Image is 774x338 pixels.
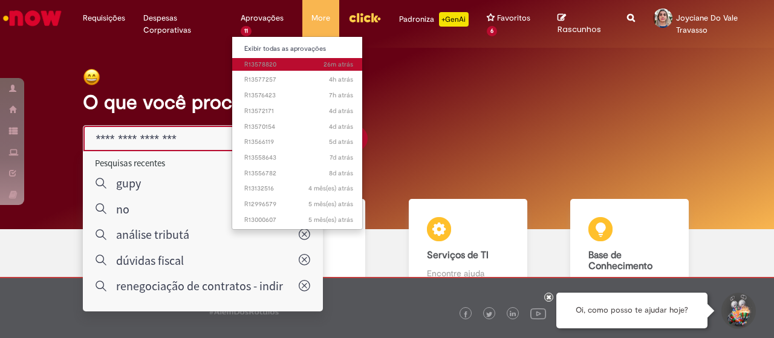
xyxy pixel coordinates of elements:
[510,311,516,318] img: logo_footer_linkedin.png
[241,26,252,36] span: 11
[244,200,353,209] span: R12996579
[232,58,365,71] a: Aberto R13578820 :
[232,73,365,86] a: Aberto R13577257 :
[244,215,353,225] span: R13000607
[676,13,738,35] span: Joyciane Do Vale Travasso
[241,12,284,24] span: Aprovações
[463,311,469,317] img: logo_footer_facebook.png
[232,42,365,56] a: Exibir todas as aprovações
[329,91,353,100] span: 7h atrás
[244,75,353,85] span: R13577257
[558,24,601,35] span: Rascunhos
[244,169,353,178] span: R13556782
[558,13,609,35] a: Rascunhos
[244,122,353,132] span: R13570154
[83,92,691,113] h2: O que você procura hoje?
[324,60,353,69] time: 29/09/2025 18:19:02
[63,199,226,304] a: Tirar dúvidas Tirar dúvidas com Lupi Assist e Gen Ai
[308,184,353,193] span: 4 mês(es) atrás
[1,6,63,30] img: ServiceNow
[244,137,353,147] span: R13566119
[330,153,353,162] time: 23/09/2025 11:38:27
[232,120,365,134] a: Aberto R13570154 :
[244,184,353,193] span: R13132516
[329,169,353,178] time: 22/09/2025 17:54:47
[329,169,353,178] span: 8d atrás
[486,311,492,317] img: logo_footer_twitter.png
[83,12,125,24] span: Requisições
[232,135,365,149] a: Aberto R13566119 :
[244,91,353,100] span: R13576423
[244,106,353,116] span: R13572171
[427,267,509,279] p: Encontre ajuda
[329,106,353,115] time: 26/09/2025 18:08:27
[588,249,652,272] b: Base de Conhecimento
[232,213,365,227] a: Aberto R13000607 :
[308,215,353,224] time: 12/05/2025 17:11:06
[427,249,489,261] b: Serviços de TI
[329,91,353,100] time: 29/09/2025 12:02:49
[232,198,365,211] a: Aberto R12996579 :
[329,75,353,84] time: 29/09/2025 14:27:19
[232,105,365,118] a: Aberto R13572171 :
[399,12,469,27] div: Padroniza
[549,199,711,304] a: Base de Conhecimento Consulte e aprenda
[329,122,353,131] span: 4d atrás
[308,200,353,209] span: 5 mês(es) atrás
[308,200,353,209] time: 15/05/2025 06:01:14
[330,153,353,162] span: 7d atrás
[556,293,707,328] div: Oi, como posso te ajudar hoje?
[308,215,353,224] span: 5 mês(es) atrás
[244,60,353,70] span: R13578820
[244,153,353,163] span: R13558643
[487,26,497,36] span: 6
[387,199,549,304] a: Serviços de TI Encontre ajuda
[232,36,363,230] ul: Aprovações
[348,8,381,27] img: click_logo_yellow_360x200.png
[232,151,365,164] a: Aberto R13558643 :
[497,12,530,24] span: Favoritos
[308,184,353,193] time: 16/06/2025 05:35:27
[720,293,756,329] button: Iniciar Conversa de Suporte
[530,305,546,321] img: logo_footer_youtube.png
[439,12,469,27] p: +GenAi
[329,122,353,131] time: 26/09/2025 11:35:11
[329,75,353,84] span: 4h atrás
[324,60,353,69] span: 26m atrás
[329,137,353,146] time: 25/09/2025 11:24:49
[143,12,223,36] span: Despesas Corporativas
[329,106,353,115] span: 4d atrás
[232,182,365,195] a: Aberto R13132516 :
[232,167,365,180] a: Aberto R13556782 :
[329,137,353,146] span: 5d atrás
[83,68,100,86] img: happy-face.png
[311,12,330,24] span: More
[232,89,365,102] a: Aberto R13576423 :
